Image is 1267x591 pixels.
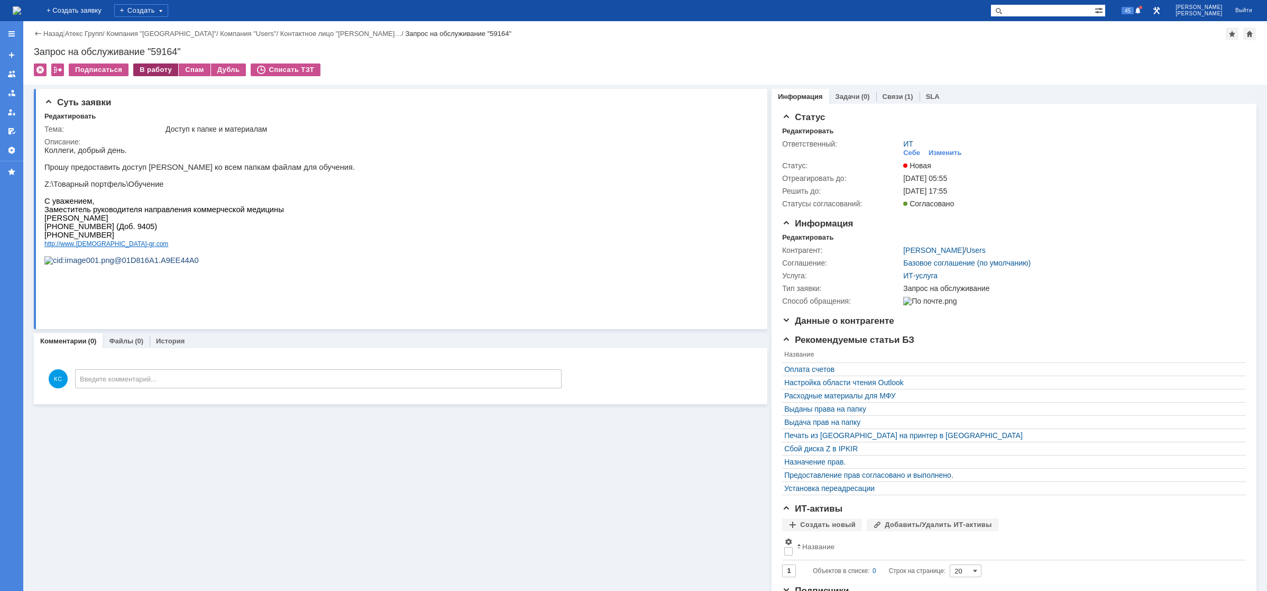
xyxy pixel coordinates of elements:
[1176,4,1223,11] span: [PERSON_NAME]
[966,246,986,254] a: Users
[49,369,68,388] span: КС
[782,174,901,183] div: Отреагировать до:
[784,484,1238,493] a: Установка переадресации
[802,543,834,551] div: Название
[40,337,87,345] a: Комментарии
[813,565,945,577] i: Строк на странице:
[784,458,1238,466] a: Назначение прав.
[51,63,64,76] div: Работа с массовостью
[114,4,168,17] div: Создать
[929,149,962,157] div: Изменить
[782,271,901,280] div: Услуга:
[782,349,1241,363] th: Название
[106,30,216,38] a: Компания "[GEOGRAPHIC_DATA]"
[106,30,220,38] div: /
[903,187,947,195] span: [DATE] 17:55
[65,30,107,38] div: /
[1122,7,1134,14] span: 45
[782,161,901,170] div: Статус:
[3,142,20,159] a: Настройки
[784,431,1238,440] div: Печать из [GEOGRAPHIC_DATA] на принтер в [GEOGRAPHIC_DATA]
[220,30,280,38] div: /
[44,138,752,146] div: Описание:
[110,94,112,102] span: .
[795,535,1241,560] th: Название
[903,149,920,157] div: Себе
[166,125,750,133] div: Доступ к папке и материалам
[3,85,20,102] a: Заявки в моей ответственности
[784,471,1238,479] a: Предоставление прав согласовано и выполнено.
[782,112,825,122] span: Статус
[34,63,47,76] div: Удалить
[903,297,957,305] img: По почте.png
[782,259,901,267] div: Соглашение:
[784,418,1238,426] a: Выдача прав на папку
[873,565,876,577] div: 0
[903,199,954,208] span: Согласовано
[44,125,163,133] div: Тема:
[784,365,1238,374] a: Оплата счетов
[34,47,1256,57] div: Запрос на обслуживание "59164"
[782,284,901,293] div: Тип заявки:
[813,567,869,575] span: Объектов в списке:
[13,6,21,15] a: Перейти на домашнюю страницу
[903,271,938,280] a: ИТ-услуга
[280,30,402,38] a: Контактное лицо "[PERSON_NAME]…
[44,112,96,121] div: Редактировать
[88,337,97,345] div: (0)
[782,233,833,242] div: Редактировать
[109,337,133,345] a: Файлы
[782,297,901,305] div: Способ обращения:
[3,66,20,83] a: Заявки на командах
[782,127,833,135] div: Редактировать
[782,187,901,195] div: Решить до:
[782,335,914,345] span: Рекомендуемые статьи БЗ
[3,123,20,140] a: Мои согласования
[782,219,853,229] span: Информация
[782,504,842,514] span: ИТ-активы
[43,30,63,38] a: Назад
[1226,28,1238,40] div: Добавить в избранное
[406,30,512,38] div: Запрос на обслуживание "59164"
[903,246,986,254] div: /
[103,94,105,102] span: -
[782,246,901,254] div: Контрагент:
[3,47,20,63] a: Создать заявку
[903,259,1031,267] a: Базовое соглашение (по умолчанию)
[156,337,185,345] a: История
[3,104,20,121] a: Мои заявки
[13,6,21,15] img: logo
[280,30,406,38] div: /
[905,93,913,101] div: (1)
[112,94,124,102] span: com
[784,378,1238,387] div: Настройка области чтения Outlook
[784,392,1238,400] a: Расходные материалы для МФУ
[782,199,901,208] div: Статусы согласований:
[903,246,964,254] a: [PERSON_NAME]
[782,140,901,148] div: Ответственный:
[784,405,1238,413] div: Выданы права на папку
[16,94,30,102] span: www
[903,174,947,183] span: [DATE] 05:55
[44,97,111,107] span: Суть заявки
[782,316,894,326] span: Данные о контрагенте
[861,93,870,101] div: (0)
[11,94,16,102] span: ://
[926,93,940,101] a: SLA
[1150,4,1163,17] a: Перейти в интерфейс администратора
[903,140,913,148] a: ИТ
[903,161,931,170] span: Новая
[1095,5,1105,15] span: Расширенный поиск
[784,444,1238,453] a: Сбой диска Z в IPKIR
[65,30,103,38] a: Атекс Групп
[1243,28,1256,40] div: Сделать домашней страницей
[220,30,276,38] a: Компания "Users"
[883,93,903,101] a: Связи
